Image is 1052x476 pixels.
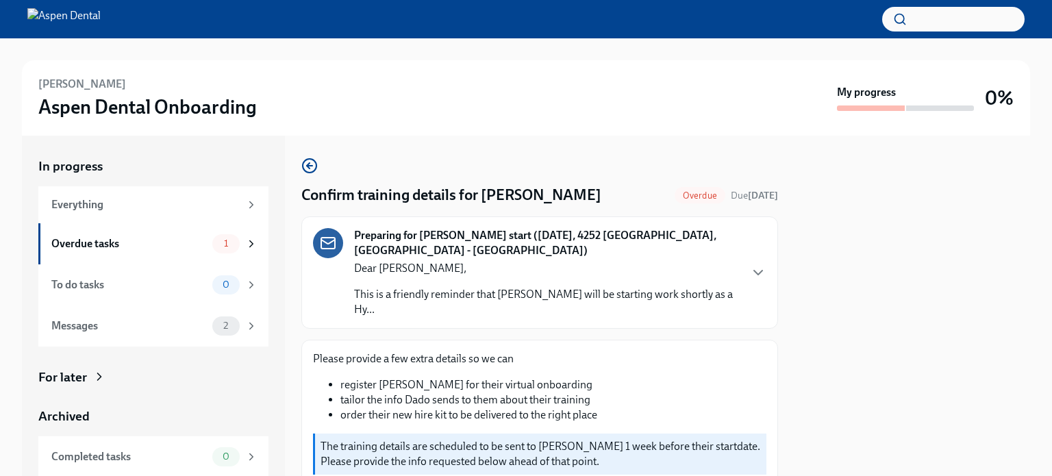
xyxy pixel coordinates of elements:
[215,321,236,331] span: 2
[38,77,126,92] h6: [PERSON_NAME]
[38,408,268,425] a: Archived
[27,8,101,30] img: Aspen Dental
[51,449,207,464] div: Completed tasks
[51,197,240,212] div: Everything
[340,408,766,423] li: order their new hire kit to be delivered to the right place
[301,185,601,205] h4: Confirm training details for [PERSON_NAME]
[216,238,236,249] span: 1
[38,158,268,175] a: In progress
[38,186,268,223] a: Everything
[340,377,766,392] li: register [PERSON_NAME] for their virtual onboarding
[38,264,268,305] a: To do tasks0
[214,279,238,290] span: 0
[51,318,207,334] div: Messages
[51,277,207,292] div: To do tasks
[38,368,87,386] div: For later
[38,368,268,386] a: For later
[340,392,766,408] li: tailor the info Dado sends to them about their training
[731,190,778,201] span: Due
[985,86,1014,110] h3: 0%
[354,228,739,258] strong: Preparing for [PERSON_NAME] start ([DATE], 4252 [GEOGRAPHIC_DATA], [GEOGRAPHIC_DATA] - [GEOGRAPHI...
[214,451,238,462] span: 0
[837,85,896,100] strong: My progress
[321,439,761,469] p: The training details are scheduled to be sent to [PERSON_NAME] 1 week before their startdate. Ple...
[38,305,268,347] a: Messages2
[354,287,739,317] p: This is a friendly reminder that [PERSON_NAME] will be starting work shortly as a Hy...
[748,190,778,201] strong: [DATE]
[675,190,725,201] span: Overdue
[313,351,766,366] p: Please provide a few extra details so we can
[38,95,257,119] h3: Aspen Dental Onboarding
[38,223,268,264] a: Overdue tasks1
[354,261,739,276] p: Dear [PERSON_NAME],
[51,236,207,251] div: Overdue tasks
